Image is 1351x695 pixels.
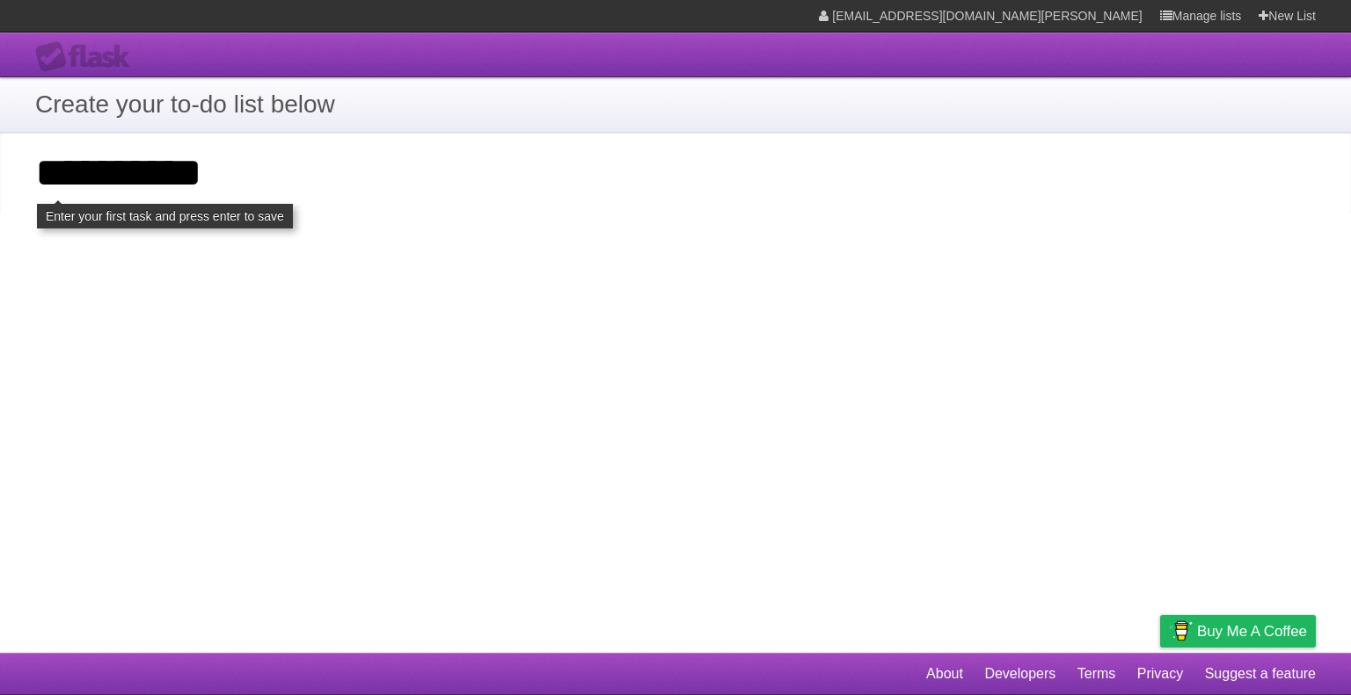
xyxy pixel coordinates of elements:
img: Buy me a coffee [1169,616,1193,646]
a: Suggest a feature [1205,657,1316,691]
a: About [926,657,963,691]
h1: Create your to-do list below [35,86,1316,123]
a: Terms [1077,657,1116,691]
div: Flask [35,41,141,73]
span: Buy me a coffee [1197,616,1307,647]
a: Buy me a coffee [1160,615,1316,648]
a: Privacy [1137,657,1183,691]
a: Developers [984,657,1055,691]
